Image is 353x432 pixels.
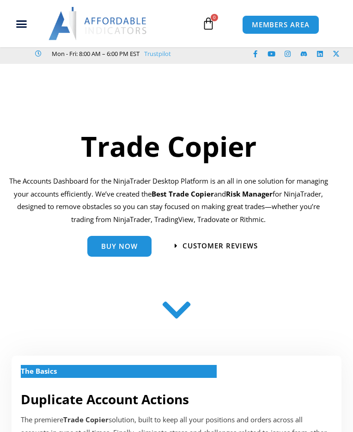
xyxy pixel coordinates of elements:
[211,14,218,21] span: 0
[252,21,310,28] span: MEMBERS AREA
[175,242,258,249] a: Customer Reviews
[7,127,330,166] h1: Trade Copier
[63,415,109,424] strong: Trade Copier
[188,10,229,37] a: 0
[7,175,330,226] p: The Accounts Dashboard for the NinjaTrader Desktop Platform is an all in one solution for managin...
[4,15,39,32] div: Menu Toggle
[49,48,140,59] span: Mon - Fri: 8:00 AM – 6:00 PM EST
[21,390,189,408] a: Duplicate Account Actions
[49,7,148,40] img: LogoAI | Affordable Indicators – NinjaTrader
[152,189,214,198] b: Best Trade Copier
[87,236,152,257] a: Buy Now
[242,15,319,34] a: MEMBERS AREA
[21,366,57,376] strong: The Basics
[144,48,171,59] a: Trustpilot
[101,243,138,250] span: Buy Now
[183,242,258,249] span: Customer Reviews
[226,189,273,198] strong: Risk Manager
